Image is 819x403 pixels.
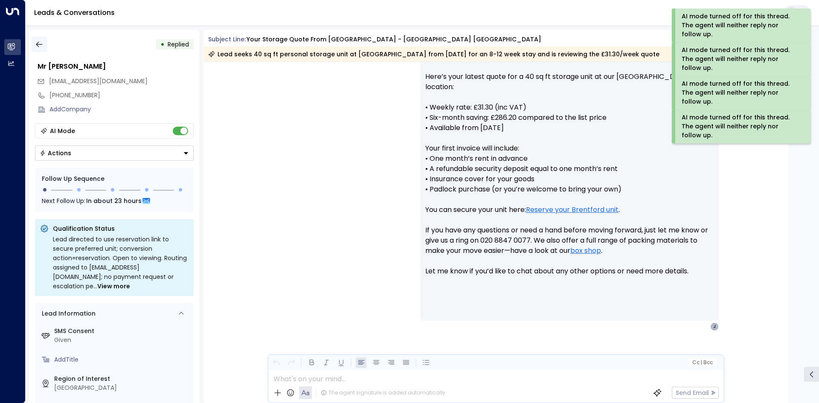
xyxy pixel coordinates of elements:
[49,91,194,100] div: [PHONE_NUMBER]
[42,196,187,206] div: Next Follow Up:
[54,355,190,364] div: AddTitle
[53,224,189,233] p: Qualification Status
[34,8,115,17] a: Leads & Conversations
[38,61,194,72] div: Mr [PERSON_NAME]
[54,374,190,383] label: Region of Interest
[49,77,148,86] span: jw@test.com
[42,174,187,183] div: Follow Up Sequence
[692,360,712,365] span: Cc Bcc
[526,205,619,215] a: Reserve your Brentford unit
[35,145,194,161] div: Button group with a nested menu
[208,35,246,43] span: Subject Line:
[39,309,96,318] div: Lead Information
[425,51,714,287] p: Hi Mr [PERSON_NAME], Here’s your latest quote for a 40 sq ft storage unit at our [GEOGRAPHIC_DATA...
[50,127,75,135] div: AI Mode
[54,383,190,392] div: [GEOGRAPHIC_DATA]
[570,246,601,256] a: box shop
[54,336,190,345] div: Given
[160,37,165,52] div: •
[682,12,799,39] div: AI mode turned off for this thread. The agent will neither reply nor follow up.
[168,40,189,49] span: Replied
[682,46,799,72] div: AI mode turned off for this thread. The agent will neither reply nor follow up.
[86,196,142,206] span: In about 23 hours
[54,327,190,336] label: SMS Consent
[286,357,296,368] button: Redo
[53,235,189,291] div: Lead directed to use reservation link to secure preferred unit; conversion action=reservation. Op...
[700,360,702,365] span: |
[682,79,799,106] div: AI mode turned off for this thread. The agent will neither reply nor follow up.
[49,77,148,85] span: [EMAIL_ADDRESS][DOMAIN_NAME]
[97,281,130,291] span: View more
[247,35,541,44] div: Your storage quote from [GEOGRAPHIC_DATA] - [GEOGRAPHIC_DATA] [GEOGRAPHIC_DATA]
[49,105,194,114] div: AddCompany
[208,50,659,58] div: Lead seeks 40 sq ft personal storage unit at [GEOGRAPHIC_DATA] from [DATE] for an 8-12 week stay ...
[40,149,71,157] div: Actions
[271,357,282,368] button: Undo
[688,359,716,367] button: Cc|Bcc
[35,145,194,161] button: Actions
[321,389,445,397] div: The agent signature is added automatically
[682,113,799,140] div: AI mode turned off for this thread. The agent will neither reply nor follow up.
[710,322,719,331] div: J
